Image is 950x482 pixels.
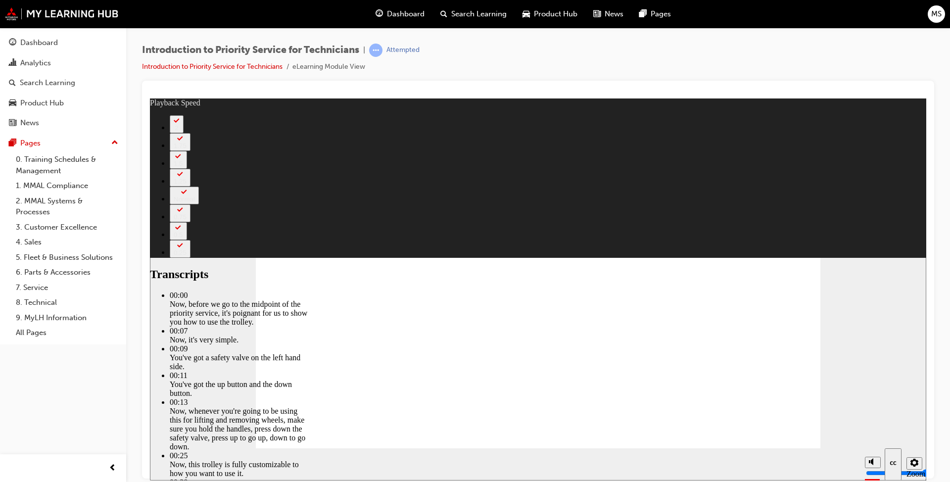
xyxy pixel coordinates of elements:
div: 00:29 [20,380,158,388]
a: 3. Customer Excellence [12,220,122,235]
span: chart-icon [9,59,16,68]
a: 6. Parts & Accessories [12,265,122,280]
div: Dashboard [20,37,58,48]
div: Attempted [386,46,420,55]
a: news-iconNews [585,4,631,24]
button: Pages [4,134,122,152]
span: Product Hub [534,8,577,20]
span: car-icon [9,99,16,108]
a: 0. Training Schedules & Management [12,152,122,178]
span: Search Learning [451,8,507,20]
a: 7. Service [12,280,122,295]
span: search-icon [9,79,16,88]
div: Search Learning [20,77,75,89]
a: Product Hub [4,94,122,112]
a: car-iconProduct Hub [515,4,585,24]
div: Analytics [20,57,51,69]
span: pages-icon [639,8,647,20]
span: pages-icon [9,139,16,148]
a: Analytics [4,54,122,72]
a: 5. Fleet & Business Solutions [12,250,122,265]
span: learningRecordVerb_ATTEMPT-icon [369,44,382,57]
span: guage-icon [376,8,383,20]
span: Introduction to Priority Service for Technicians [142,45,359,56]
div: Product Hub [20,97,64,109]
span: | [363,45,365,56]
a: Search Learning [4,74,122,92]
a: pages-iconPages [631,4,679,24]
span: guage-icon [9,39,16,48]
a: All Pages [12,325,122,340]
a: 4. Sales [12,235,122,250]
span: news-icon [593,8,601,20]
button: DashboardAnalyticsSearch LearningProduct HubNews [4,32,122,134]
span: Dashboard [387,8,425,20]
a: guage-iconDashboard [368,4,432,24]
a: 9. MyLH Information [12,310,122,326]
a: 2. MMAL Systems & Processes [12,193,122,220]
a: 8. Technical [12,295,122,310]
a: Dashboard [4,34,122,52]
div: 2 [24,26,30,33]
span: Pages [651,8,671,20]
span: up-icon [111,137,118,149]
div: 00:25 [20,353,158,362]
span: search-icon [440,8,447,20]
span: News [605,8,623,20]
a: search-iconSearch Learning [432,4,515,24]
span: prev-icon [109,462,116,475]
button: MS [928,5,945,23]
img: mmal [5,7,119,20]
a: 1. MMAL Compliance [12,178,122,193]
a: Introduction to Priority Service for Technicians [142,62,283,71]
div: News [20,117,39,129]
span: MS [931,8,942,20]
a: News [4,114,122,132]
div: Now, this trolley is fully customizable to how you want to use it. [20,362,158,380]
div: Pages [20,138,41,149]
span: car-icon [522,8,530,20]
li: eLearning Module View [292,61,365,73]
button: 2 [20,17,34,35]
span: news-icon [9,119,16,128]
